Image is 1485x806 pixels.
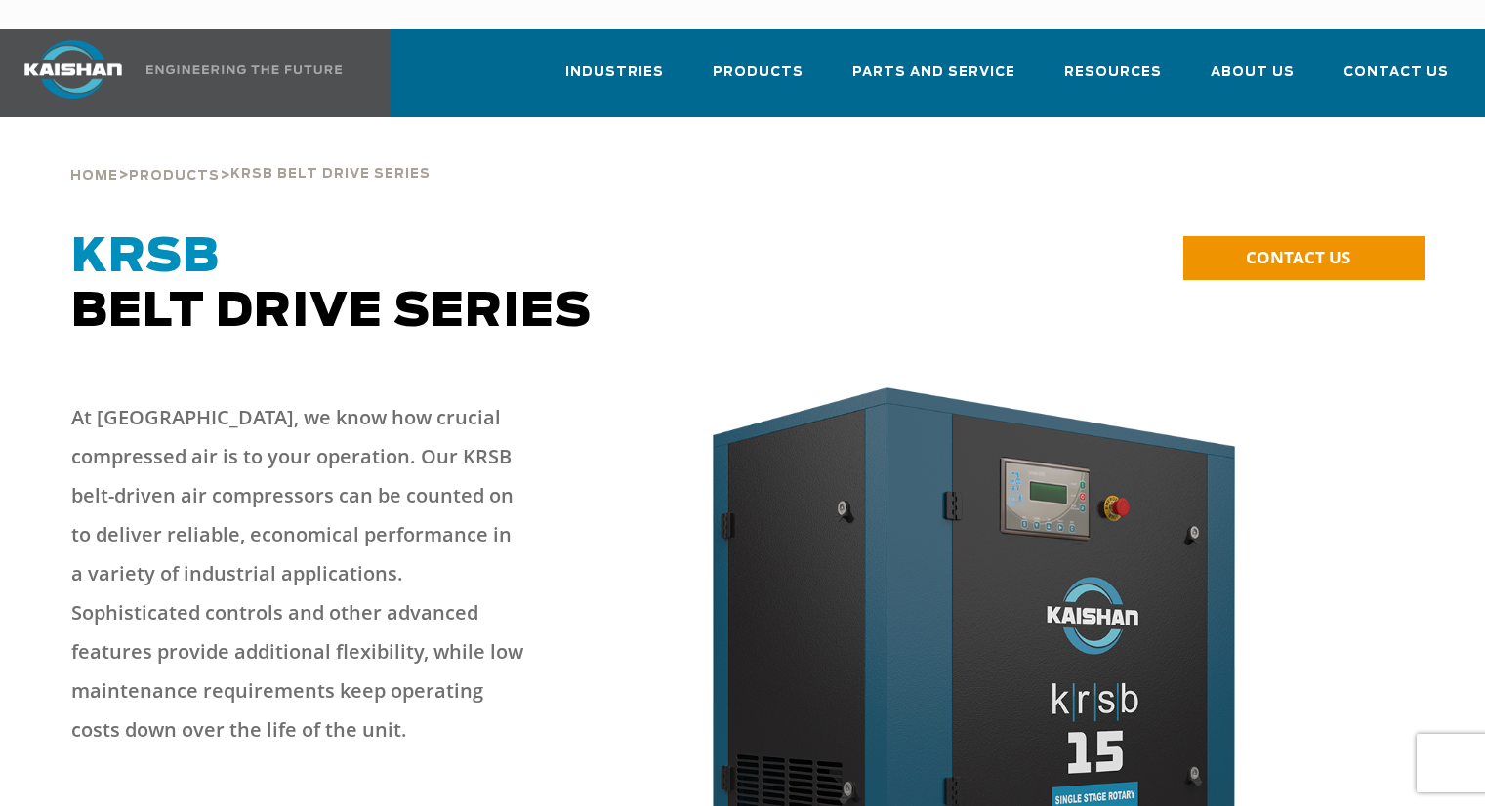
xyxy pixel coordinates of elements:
[1246,246,1350,268] span: CONTACT US
[852,47,1015,113] a: Parts and Service
[146,65,342,74] img: Engineering the future
[1343,61,1449,84] span: Contact Us
[230,168,431,181] span: krsb belt drive series
[70,166,118,183] a: Home
[129,170,220,182] span: Products
[1064,47,1162,113] a: Resources
[71,234,220,281] span: KRSB
[713,47,804,113] a: Products
[1343,47,1449,113] a: Contact Us
[70,170,118,182] span: Home
[1211,61,1295,84] span: About Us
[1211,47,1295,113] a: About Us
[565,47,664,113] a: Industries
[70,117,431,191] div: > >
[129,166,220,183] a: Products
[71,234,592,336] span: Belt Drive Series
[1064,61,1162,84] span: Resources
[852,61,1015,84] span: Parts and Service
[565,61,664,84] span: Industries
[713,61,804,84] span: Products
[71,398,528,749] p: At [GEOGRAPHIC_DATA], we know how crucial compressed air is to your operation. Our KRSB belt-driv...
[1183,236,1425,280] a: CONTACT US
